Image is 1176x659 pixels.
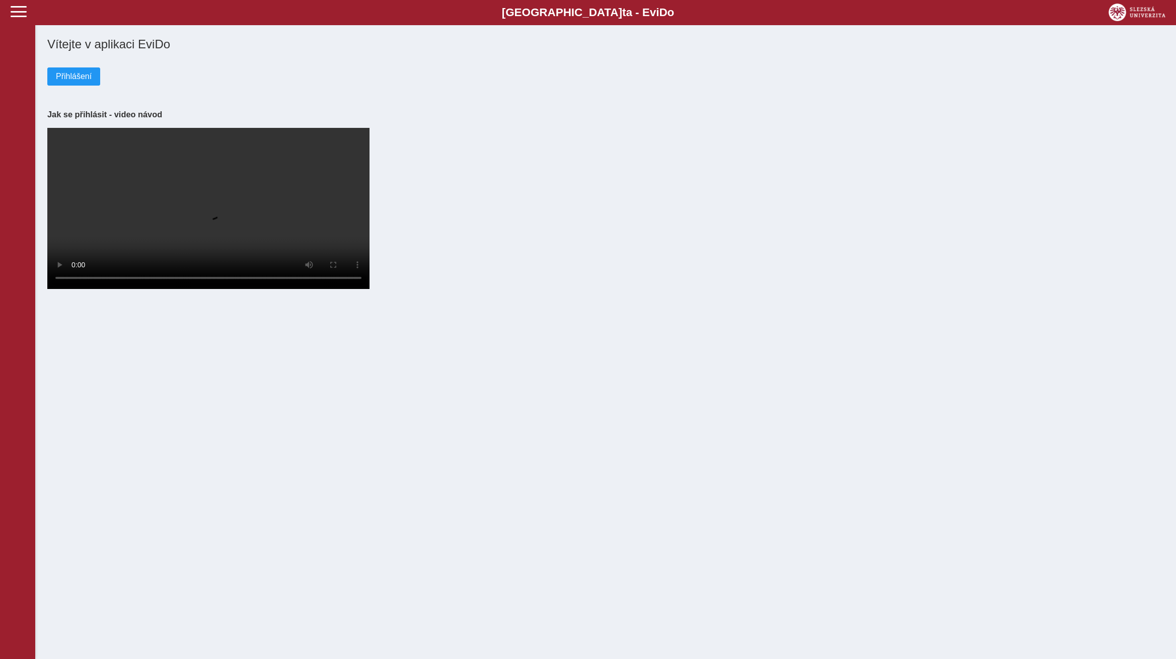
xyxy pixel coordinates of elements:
video: Your browser does not support the video tag. [47,128,370,289]
button: Přihlášení [47,67,100,86]
span: Přihlášení [56,72,92,81]
h1: Vítejte v aplikaci EviDo [47,37,1164,51]
h3: Jak se přihlásit - video návod [47,110,1164,119]
span: D [659,6,667,19]
span: o [668,6,675,19]
span: t [622,6,626,19]
img: logo_web_su.png [1109,4,1165,21]
b: [GEOGRAPHIC_DATA] a - Evi [30,6,1146,19]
